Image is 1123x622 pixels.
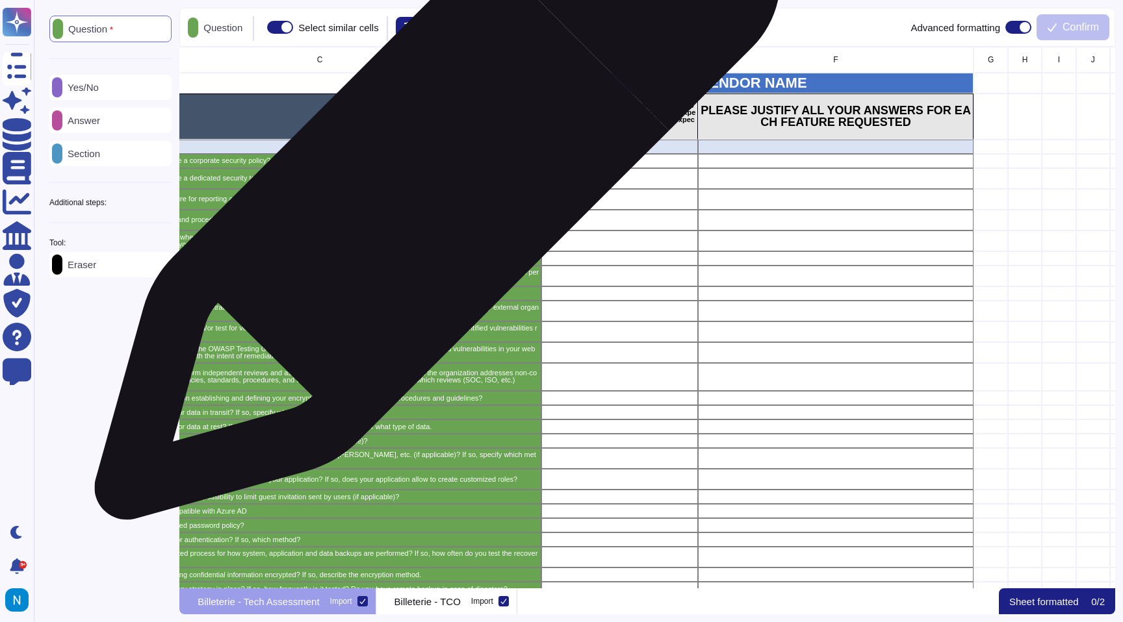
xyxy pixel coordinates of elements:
[1091,597,1105,606] p: 0 / 2
[49,199,107,206] p: Additional steps:
[101,409,539,416] p: Do you offer encryption for data in transit? If so, specify which protocol and version.
[101,423,539,430] p: Do you offer encryption for data at rest? If so, specify which encryption method and for what typ...
[101,476,539,483] p: Do you support role-based access control (RBAC) in your application? If so, does your application...
[1009,597,1079,606] p: Sheet formatted
[101,255,539,262] p: Do you have an external policy describing how you protect the security and privacy of data?
[1058,56,1060,64] span: I
[101,304,539,318] p: Are your systems subjected to penetration testing? If so, is testing performed by internal person...
[330,597,352,605] div: Import
[700,76,972,90] p: VENDOR NAME
[3,586,38,614] button: user
[101,269,539,283] p: Do you provide a formal, role-based, security awareness training program for cloud-related access...
[101,234,539,248] p: Do you have clear terms when it comes to ownership of data and any metadata generated while using...
[101,325,539,339] p: Does your organization scan and/or test for vulnerabilities in your service / application? If so,...
[101,175,539,182] p: Does your company have a dedicated security team? If so, how many people are on it? Do you have t...
[101,345,539,360] p: Does your organization utilize the OWASP Testing Guide and/or OWASP Code Review Guide to effectiv...
[101,395,539,402] p: Do you have documentation establishing and defining your encryption management policies, procedur...
[62,82,99,92] p: Yes/No
[834,56,838,64] span: F
[49,239,66,247] p: Tool:
[1063,22,1099,32] span: Confirm
[101,493,539,501] p: Does your application offers the possibility to limit guest invitation sent by users (if applicab...
[198,23,242,32] p: Question
[101,508,539,515] p: Are your application compatible with Azure AD
[179,47,1115,588] div: grid
[62,116,100,125] p: Answer
[298,23,378,32] div: Select similar cells
[317,56,323,64] span: C
[5,588,29,612] img: user
[988,56,994,64] span: G
[101,216,539,223] p: Do you have processes and procedures to ensure that security incidents are discovered in a timely...
[910,14,1031,40] div: Advanced formatting
[471,597,493,605] div: Import
[1091,56,1095,64] span: J
[198,597,319,606] p: Billeterie - Tech Assessment
[101,195,539,203] p: Is there a formal procedure for reporting a suspected security violation? If so, how security bre...
[62,260,96,269] p: Eraser
[580,23,659,32] div: Show hidden cells
[101,536,539,543] p: Do you support two-factor authentication? If so, which method?
[1037,14,1109,40] button: Confirm
[543,102,696,131] p: VENDOR SCORE 10 - Fully matches the expected outcome 5 - Partially matches the expected outcome 0...
[19,561,27,569] div: 9+
[101,113,539,120] p: DETAILED FEATURE
[101,550,539,564] p: Do you have a documented process for how system, application and data backups are performed? If s...
[101,586,539,593] p: Is there a disaster recovery strategy in place? If so, how frequently is it tested? Do you have r...
[101,438,539,445] p: Does your public API accesses are both authenticated and encrypted (if applicable)?
[1022,56,1028,64] span: H
[101,451,539,466] p: Do you use standard authentication and authorization methods like Oauth, [PERSON_NAME], etc. (if ...
[427,23,477,32] p: Clear sheet
[700,105,972,128] p: PLEASE JUSTIFY ALL YOUR ANSWERS FOR EACH FEATURE REQUESTED
[101,522,539,529] p: Do you support customized password policy?
[394,597,461,606] p: Billeterie - TCO
[101,157,539,164] p: Does your company have a corporate security policy? If so, how often do you review your process a...
[617,56,622,64] span: E
[101,290,539,297] p: Do you have a documented management process covering the whole lifecycle of accounts?
[63,24,113,34] p: Question
[101,571,539,578] p: Is backup media containing confidential information encrypted? If so, describe the encryption met...
[62,149,100,158] p: Section
[101,369,539,384] p: Does your organization perform independent reviews and assessments at least annually to ensure th...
